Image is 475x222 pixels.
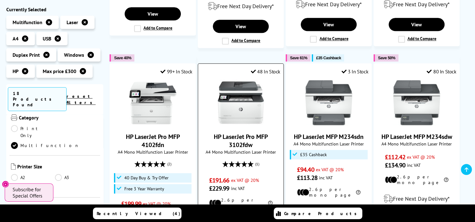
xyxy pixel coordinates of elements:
[129,79,176,126] img: HP LaserJet Pro MFP 4102fdn
[312,54,344,61] button: £35 Cashback
[290,55,307,60] span: Save 61%
[385,161,405,169] span: £134.90
[124,175,169,180] span: 40 Day Buy & Try Offer
[385,174,448,185] li: 2.6p per mono page
[209,197,273,209] li: 2.6p per mono page
[11,125,55,139] a: Print Only
[385,153,405,161] span: £112.42
[377,190,456,208] div: modal_delivery
[11,142,79,149] a: Multifunction
[231,177,259,183] span: ex VAT @ 20%
[374,54,398,61] button: Save 50%
[398,36,436,43] label: Add to Compare
[209,176,229,184] span: £191.66
[13,19,42,25] span: Multifunction
[124,186,164,191] span: Free 3 Year Warranty
[110,54,134,61] button: Save 40%
[310,36,348,43] label: Add to Compare
[300,152,327,157] span: £35 Cashback
[393,121,440,128] a: HP LaserJet MFP M234sdw
[143,201,171,207] span: ex VAT @ 20%
[17,163,99,171] span: Printer Size
[217,121,264,128] a: HP LaserJet Pro MFP 3102fdw
[342,68,369,75] div: 3 In Stock
[11,174,55,181] a: A2
[316,55,341,60] span: £35 Cashback
[129,121,176,128] a: HP LaserJet Pro MFP 4102fdn
[167,158,171,170] span: (2)
[378,55,395,60] span: Save 50%
[393,79,440,126] img: HP LaserJet MFP M234sdw
[301,18,357,31] a: View
[297,174,317,182] span: £113.28
[113,149,192,155] span: A4 Mono Multifunction Laser Printer
[43,68,76,74] span: Max price £300
[231,185,245,191] span: inc VAT
[274,208,362,219] a: Compare Products
[284,211,360,216] span: Compare Products
[389,18,445,31] a: View
[13,35,19,42] span: A4
[297,187,360,198] li: 2.6p per mono page
[427,68,456,75] div: 80 In Stock
[8,87,67,111] span: 18 Products Found
[289,203,368,220] div: modal_delivery
[13,52,40,58] span: Duplex Print
[407,154,435,160] span: ex VAT @ 20%
[125,7,181,20] a: View
[67,19,78,25] span: Laser
[43,35,51,42] span: USB
[316,166,344,172] span: ex VAT @ 20%
[407,162,421,168] span: inc VAT
[213,20,269,33] a: View
[11,114,17,121] img: Category
[381,133,452,141] a: HP LaserJet MFP M234sdw
[377,141,456,147] span: A4 Mono Multifunction Laser Printer
[13,68,19,74] span: HP
[6,6,103,13] div: Currently Selected
[134,25,172,32] label: Add to Compare
[297,166,314,174] span: £94.40
[126,133,180,149] a: HP LaserJet Pro MFP 4102fdn
[55,174,99,181] a: A3
[255,158,259,170] span: (1)
[201,149,280,155] span: A4 Mono Multifunction Laser Printer
[286,54,310,61] button: Save 61%
[97,211,181,216] span: Recently Viewed (4)
[64,52,84,58] span: Windows
[121,200,142,208] span: £199.99
[160,68,192,75] div: 99+ In Stock
[319,175,333,181] span: inc VAT
[305,121,352,128] a: HP LaserJet MFP M234sdn
[2,181,9,188] button: Close
[217,79,264,126] img: HP LaserJet Pro MFP 3102fdw
[114,55,131,60] span: Save 40%
[13,186,47,199] span: Subscribe for Special Offers
[19,114,99,122] span: Category
[294,133,364,141] a: HP LaserJet MFP M234sdn
[222,38,260,45] label: Add to Compare
[93,208,181,219] a: Recently Viewed (4)
[11,163,16,170] img: Printer Size
[289,141,368,147] span: A4 Mono Multifunction Laser Printer
[251,68,280,75] div: 48 In Stock
[305,79,352,126] img: HP LaserJet MFP M234sdn
[214,133,268,149] a: HP LaserJet Pro MFP 3102fdw
[67,93,96,105] a: reset filters
[209,184,229,193] span: £229.99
